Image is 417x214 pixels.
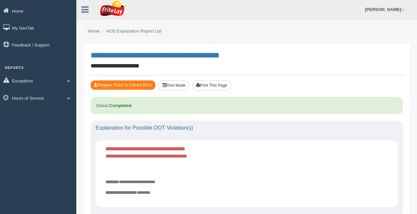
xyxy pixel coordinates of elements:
a: Home [88,29,100,34]
div: Status: [91,97,403,114]
div: Explanation for Possible DOT Violation(s) [91,121,403,135]
button: Reopen Ticket [91,80,155,90]
button: Print This Page [192,80,231,90]
a: HOS Explanation Report List [106,29,162,34]
button: Print Mode [159,80,189,90]
strong: Completed [109,103,131,108]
